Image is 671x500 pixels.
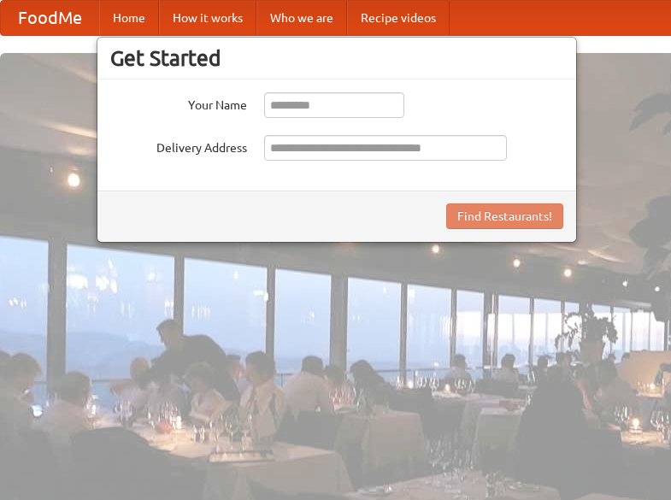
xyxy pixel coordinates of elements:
[110,45,563,71] h3: Get Started
[347,1,450,35] a: Recipe videos
[110,92,247,114] label: Your Name
[256,1,347,35] a: Who we are
[110,135,247,156] label: Delivery Address
[99,1,159,35] a: Home
[1,1,99,35] a: FoodMe
[446,203,563,229] button: Find Restaurants!
[159,1,256,35] a: How it works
